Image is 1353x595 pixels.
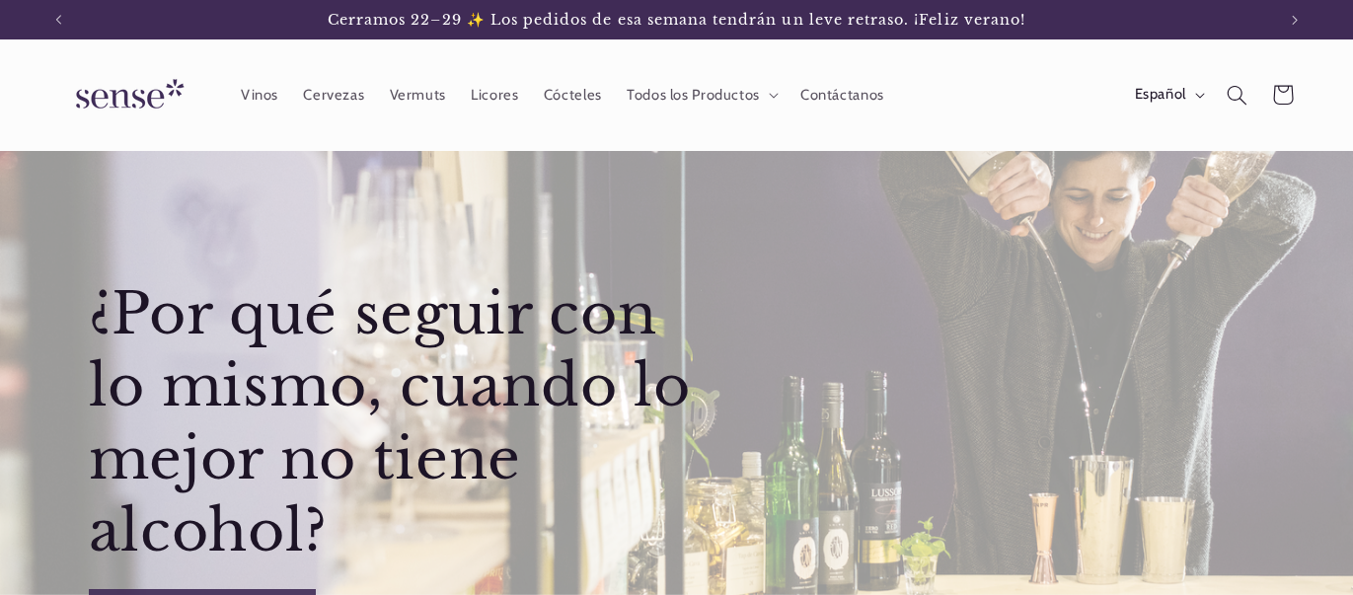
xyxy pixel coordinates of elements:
span: Vinos [241,86,278,105]
a: Vermuts [377,73,459,116]
img: Sense [52,67,200,123]
button: Español [1122,75,1214,114]
summary: Todos los Productos [614,73,788,116]
span: Todos los Productos [627,86,760,105]
span: Vermuts [390,86,446,105]
span: Licores [471,86,518,105]
span: Cervezas [303,86,364,105]
span: Cerramos 22–29 ✨ Los pedidos de esa semana tendrán un leve retraso. ¡Feliz verano! [328,11,1025,29]
summary: Búsqueda [1214,72,1259,117]
a: Vinos [228,73,290,116]
a: Cócteles [531,73,614,116]
a: Licores [459,73,532,116]
span: Contáctanos [800,86,884,105]
h2: ¿Por qué seguir con lo mismo, cuando lo mejor no tiene alcohol? [88,278,720,568]
a: Contáctanos [788,73,896,116]
span: Cócteles [544,86,602,105]
a: Cervezas [291,73,377,116]
span: Español [1135,84,1186,106]
a: Sense [44,59,208,131]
